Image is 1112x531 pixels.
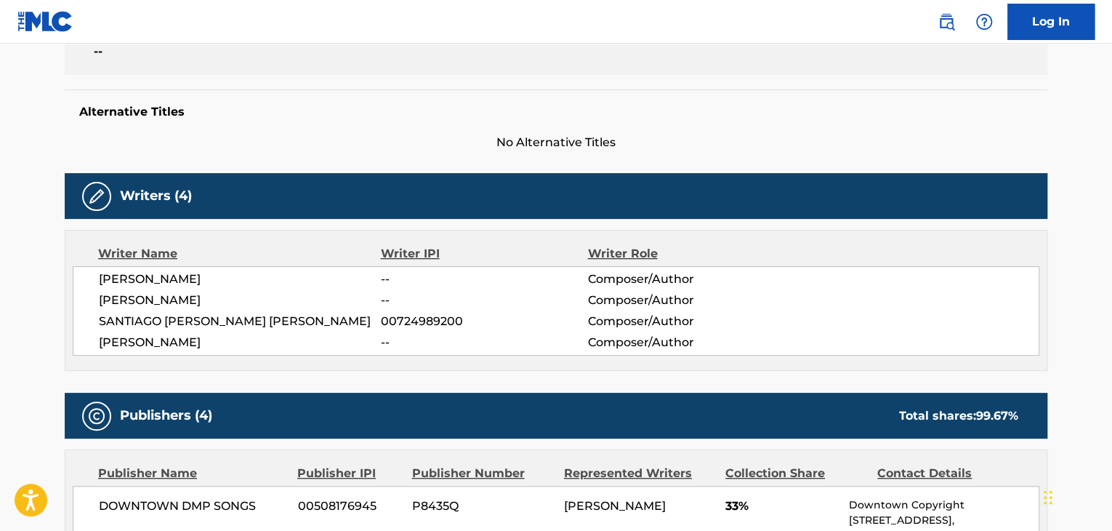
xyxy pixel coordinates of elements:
[564,465,714,482] div: Represented Writers
[1044,476,1052,519] div: Drag
[877,465,1018,482] div: Contact Details
[849,513,1039,528] p: [STREET_ADDRESS],
[725,498,838,515] span: 33%
[65,134,1047,151] span: No Alternative Titles
[99,313,381,330] span: SANTIAGO [PERSON_NAME] [PERSON_NAME]
[120,407,212,424] h5: Publishers (4)
[1039,461,1112,531] iframe: Chat Widget
[381,292,587,309] span: --
[587,313,775,330] span: Composer/Author
[381,334,587,351] span: --
[587,271,775,288] span: Composer/Author
[564,499,666,513] span: [PERSON_NAME]
[79,105,1033,119] h5: Alternative Titles
[587,245,775,263] div: Writer Role
[1007,4,1095,40] a: Log In
[381,271,587,288] span: --
[99,498,287,515] span: DOWNTOWN DMP SONGS
[120,188,192,204] h5: Writers (4)
[587,292,775,309] span: Composer/Author
[899,407,1018,425] div: Total shares:
[88,407,105,425] img: Publishers
[849,498,1039,513] p: Downtown Copyright
[725,465,866,482] div: Collection Share
[99,271,381,288] span: [PERSON_NAME]
[17,11,73,32] img: MLC Logo
[381,245,588,263] div: Writer IPI
[297,465,400,482] div: Publisher IPI
[98,465,286,482] div: Publisher Name
[975,13,993,31] img: help
[412,498,553,515] span: P8435Q
[970,7,999,36] div: Help
[587,334,775,351] span: Composer/Author
[411,465,552,482] div: Publisher Number
[298,498,401,515] span: 00508176945
[381,313,587,330] span: 00724989200
[98,245,381,263] div: Writer Name
[94,43,329,60] span: --
[938,13,955,31] img: search
[99,334,381,351] span: [PERSON_NAME]
[99,292,381,309] span: [PERSON_NAME]
[88,188,105,205] img: Writers
[976,409,1018,423] span: 99.67 %
[932,7,961,36] a: Public Search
